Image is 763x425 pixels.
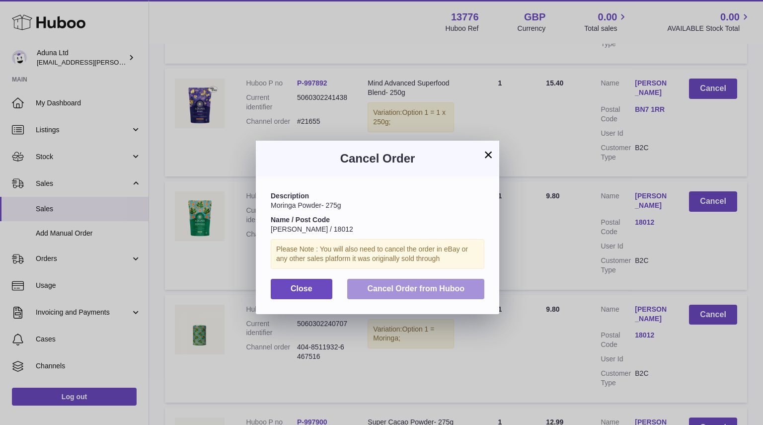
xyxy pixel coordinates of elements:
span: [PERSON_NAME] / 18012 [271,225,353,233]
div: Please Note : You will also need to cancel the order in eBay or any other sales platform it was o... [271,239,484,269]
span: Close [291,284,312,293]
h3: Cancel Order [271,151,484,167]
button: Cancel Order from Huboo [347,279,484,299]
strong: Description [271,192,309,200]
span: Cancel Order from Huboo [367,284,464,293]
button: × [482,149,494,161]
strong: Name / Post Code [271,216,330,224]
span: Moringa Powder- 275g [271,201,341,209]
button: Close [271,279,332,299]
